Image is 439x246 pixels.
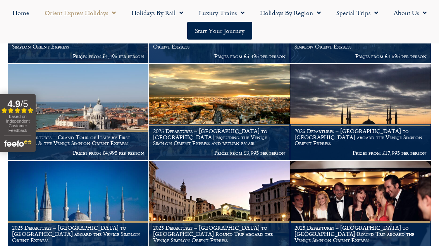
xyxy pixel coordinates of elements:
a: Holidays by Rail [124,4,191,22]
a: Special Trips [329,4,386,22]
h1: 2025 Departures – [GEOGRAPHIC_DATA] to [GEOGRAPHIC_DATA] aboard the Venice Simplon Orient Express [12,225,144,243]
h1: 2025 Departures – [GEOGRAPHIC_DATA] to [GEOGRAPHIC_DATA] including the Venice Simplon Orient Express [294,31,427,50]
p: Prices from £4,995 per person [12,150,144,156]
a: Home [5,4,37,22]
h1: 2025 Departures – [GEOGRAPHIC_DATA] to [GEOGRAPHIC_DATA] aboard the Venice Simplon Orient Express [294,128,427,146]
h1: 2025 Departures – [GEOGRAPHIC_DATA] to [GEOGRAPHIC_DATA] Round Trip aboard the Venice Simplon Ori... [294,225,427,243]
a: Luxury Trains [191,4,252,22]
h1: 2025 Departures – [GEOGRAPHIC_DATA] to [GEOGRAPHIC_DATA] on the Venice Simplon Orient Express [153,31,285,50]
a: About Us [386,4,434,22]
h1: 2025 Departures – [GEOGRAPHIC_DATA] to [GEOGRAPHIC_DATA] including the Venice Simplon Orient Express [12,31,144,50]
p: Prices from £3,995 per person [153,150,285,156]
a: 2025 Departures – [GEOGRAPHIC_DATA] to [GEOGRAPHIC_DATA] including the Venice Simplon Orient Expr... [149,64,290,160]
a: Holidays by Region [252,4,329,22]
h1: 2025 Departures – [GEOGRAPHIC_DATA] to [GEOGRAPHIC_DATA] Round Trip aboard the Venice Simplon Ori... [153,225,285,243]
h1: 2025 Departures – [GEOGRAPHIC_DATA] to [GEOGRAPHIC_DATA] including the Venice Simplon Orient Expr... [153,128,285,146]
a: 2025 Departures – [GEOGRAPHIC_DATA] to [GEOGRAPHIC_DATA] aboard the Venice Simplon Orient Express... [290,64,431,160]
h1: 2025 Departures – Grand Tour of Italy by First Class Rail & the Venice Simplon Orient Express [12,134,144,147]
a: 2025 Departures – Grand Tour of Italy by First Class Rail & the Venice Simplon Orient Express Pri... [8,64,149,160]
p: Prices from £4,495 per person [12,53,144,59]
p: Prices from £4,595 per person [294,53,427,59]
p: Prices from £17,995 per person [294,150,427,156]
nav: Menu [4,4,435,40]
a: Start your Journey [187,22,252,40]
a: Orient Express Holidays [37,4,124,22]
p: Prices from £5,495 per person [153,53,285,59]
